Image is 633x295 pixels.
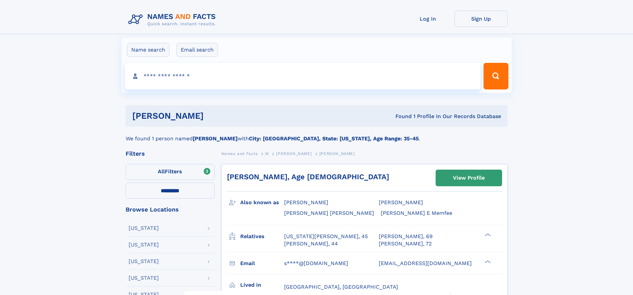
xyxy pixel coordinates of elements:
a: [PERSON_NAME] [276,149,312,158]
span: All [158,168,165,175]
a: M [265,149,269,158]
h3: Also known as [240,197,284,208]
span: [EMAIL_ADDRESS][DOMAIN_NAME] [379,260,472,266]
div: [US_STATE] [129,242,159,247]
button: Search Button [483,63,508,89]
label: Filters [126,164,215,180]
div: [US_STATE] [129,275,159,281]
label: Email search [176,43,218,57]
h3: Lived in [240,279,284,291]
a: [PERSON_NAME], 69 [379,233,433,240]
span: M [265,151,269,156]
div: ❯ [483,232,491,237]
a: View Profile [436,170,502,186]
span: [PERSON_NAME] [379,199,423,206]
span: [GEOGRAPHIC_DATA], [GEOGRAPHIC_DATA] [284,284,398,290]
span: [PERSON_NAME] [276,151,312,156]
h1: [PERSON_NAME] [132,112,300,120]
a: Names and Facts [221,149,258,158]
span: [PERSON_NAME] [PERSON_NAME] [284,210,374,216]
a: [PERSON_NAME], 44 [284,240,338,247]
div: Found 1 Profile In Our Records Database [299,113,501,120]
b: [PERSON_NAME] [193,135,238,142]
h3: Relatives [240,231,284,242]
div: Filters [126,151,215,157]
div: View Profile [453,170,485,186]
b: City: [GEOGRAPHIC_DATA], State: [US_STATE], Age Range: 35-45 [249,135,419,142]
input: search input [125,63,481,89]
a: [US_STATE][PERSON_NAME], 45 [284,233,368,240]
div: [US_STATE] [129,259,159,264]
a: Log In [401,11,455,27]
label: Name search [127,43,169,57]
a: Sign Up [455,11,508,27]
span: [PERSON_NAME] [284,199,328,206]
div: We found 1 person named with . [126,127,508,143]
div: ❯ [483,259,491,264]
a: [PERSON_NAME], 72 [379,240,432,247]
div: Browse Locations [126,207,215,213]
h3: Email [240,258,284,269]
img: Logo Names and Facts [126,11,221,29]
span: [PERSON_NAME] [319,151,355,156]
div: [US_STATE] [129,225,159,231]
span: [PERSON_NAME] E Memfee [381,210,452,216]
a: [PERSON_NAME], Age [DEMOGRAPHIC_DATA] [227,173,389,181]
